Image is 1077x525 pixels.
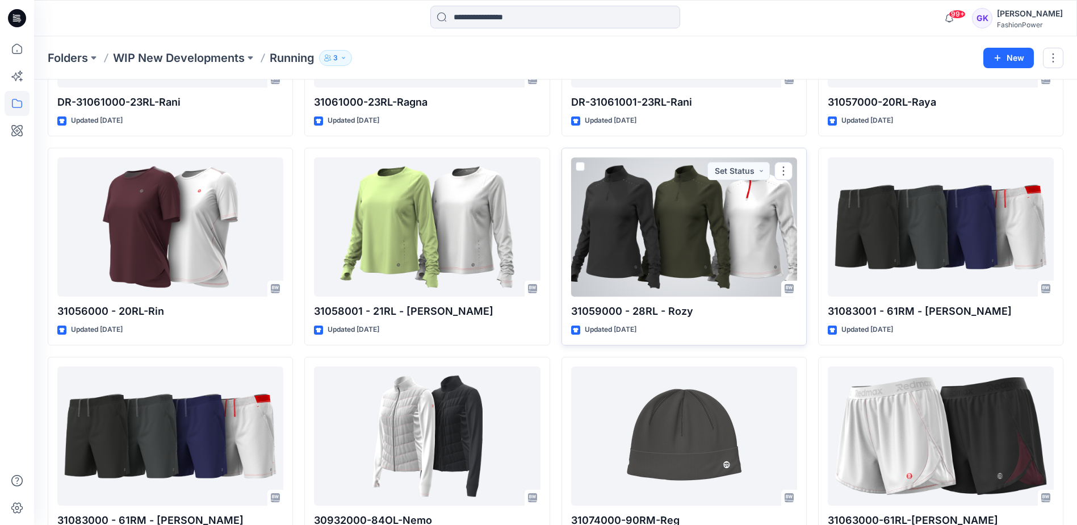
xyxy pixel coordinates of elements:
p: 3 [333,52,338,64]
a: 30932000-84OL-Nemo [314,366,540,506]
p: Updated [DATE] [71,115,123,127]
p: 31059000 - 28RL - Rozy [571,303,797,319]
p: Updated [DATE] [841,324,893,336]
div: GK [972,8,992,28]
p: 31056000 - 20RL-Rin [57,303,283,319]
a: Folders [48,50,88,66]
a: 31063000-61RL-Raisa [828,366,1054,506]
p: 31057000-20RL-Raya [828,94,1054,110]
p: Updated [DATE] [841,115,893,127]
p: 31058001 - 21RL - [PERSON_NAME] [314,303,540,319]
span: 99+ [949,10,966,19]
a: 31056000 - 20RL-Rin [57,157,283,297]
a: 31059000 - 28RL - Rozy [571,157,797,297]
p: Updated [DATE] [585,115,636,127]
a: 31083001 - 61RM - Ross [828,157,1054,297]
div: FashionPower [997,20,1063,29]
div: [PERSON_NAME] [997,7,1063,20]
p: 31083001 - 61RM - [PERSON_NAME] [828,303,1054,319]
p: Updated [DATE] [71,324,123,336]
p: Updated [DATE] [328,115,379,127]
p: Updated [DATE] [585,324,636,336]
p: Updated [DATE] [328,324,379,336]
p: DR-31061001-23RL-Rani [571,94,797,110]
button: 3 [319,50,352,66]
p: Running [270,50,315,66]
a: 31074000-90RM-Reg [571,366,797,506]
p: DR-31061000-23RL-Rani [57,94,283,110]
a: WIP New Developments [113,50,245,66]
p: 31061000-23RL-Ragna [314,94,540,110]
a: 31083000 - 61RM - Ross [57,366,283,506]
button: New [983,48,1034,68]
a: 31058001 - 21RL - Ravita [314,157,540,297]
